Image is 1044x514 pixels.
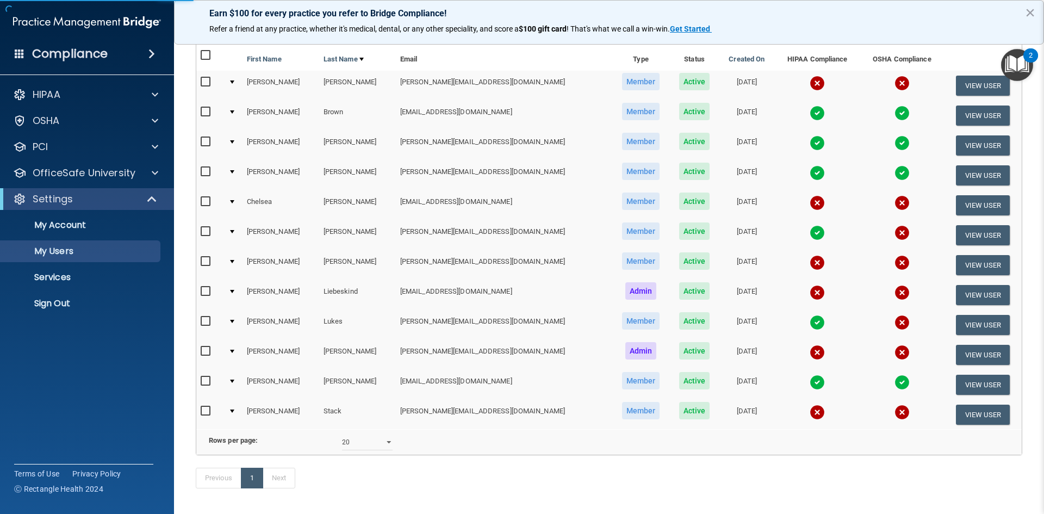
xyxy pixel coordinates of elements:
[396,280,612,310] td: [EMAIL_ADDRESS][DOMAIN_NAME]
[679,252,710,270] span: Active
[956,405,1010,425] button: View User
[1001,49,1033,81] button: Open Resource Center, 2 new notifications
[622,402,660,419] span: Member
[810,106,825,121] img: tick.e7d51cea.svg
[263,468,295,488] a: Next
[324,53,364,66] a: Last Name
[679,103,710,120] span: Active
[719,280,774,310] td: [DATE]
[622,193,660,210] span: Member
[396,71,612,101] td: [PERSON_NAME][EMAIL_ADDRESS][DOMAIN_NAME]
[622,222,660,240] span: Member
[14,484,103,494] span: Ⓒ Rectangle Health 2024
[679,222,710,240] span: Active
[679,193,710,210] span: Active
[243,190,319,220] td: Chelsea
[894,135,910,151] img: tick.e7d51cea.svg
[679,163,710,180] span: Active
[679,133,710,150] span: Active
[810,135,825,151] img: tick.e7d51cea.svg
[679,73,710,90] span: Active
[7,220,156,231] p: My Account
[396,160,612,190] td: [PERSON_NAME][EMAIL_ADDRESS][DOMAIN_NAME]
[622,103,660,120] span: Member
[319,340,396,370] td: [PERSON_NAME]
[719,101,774,131] td: [DATE]
[719,190,774,220] td: [DATE]
[956,195,1010,215] button: View User
[319,220,396,250] td: [PERSON_NAME]
[894,315,910,330] img: cross.ca9f0e7f.svg
[956,255,1010,275] button: View User
[894,106,910,121] img: tick.e7d51cea.svg
[810,285,825,300] img: cross.ca9f0e7f.svg
[243,220,319,250] td: [PERSON_NAME]
[622,73,660,90] span: Member
[33,193,73,206] p: Settings
[774,45,860,71] th: HIPAA Compliance
[810,225,825,240] img: tick.e7d51cea.svg
[7,246,156,257] p: My Users
[7,272,156,283] p: Services
[33,166,135,179] p: OfficeSafe University
[894,195,910,210] img: cross.ca9f0e7f.svg
[396,250,612,280] td: [PERSON_NAME][EMAIL_ADDRESS][DOMAIN_NAME]
[13,88,158,101] a: HIPAA
[622,312,660,330] span: Member
[729,53,765,66] a: Created On
[810,165,825,181] img: tick.e7d51cea.svg
[810,76,825,91] img: cross.ca9f0e7f.svg
[243,370,319,400] td: [PERSON_NAME]
[396,220,612,250] td: [PERSON_NAME][EMAIL_ADDRESS][DOMAIN_NAME]
[396,370,612,400] td: [EMAIL_ADDRESS][DOMAIN_NAME]
[319,370,396,400] td: [PERSON_NAME]
[396,131,612,160] td: [PERSON_NAME][EMAIL_ADDRESS][DOMAIN_NAME]
[622,252,660,270] span: Member
[810,405,825,420] img: cross.ca9f0e7f.svg
[956,375,1010,395] button: View User
[679,342,710,360] span: Active
[319,280,396,310] td: Liebeskind
[894,345,910,360] img: cross.ca9f0e7f.svg
[319,160,396,190] td: [PERSON_NAME]
[810,195,825,210] img: cross.ca9f0e7f.svg
[810,315,825,330] img: tick.e7d51cea.svg
[719,160,774,190] td: [DATE]
[956,76,1010,96] button: View User
[612,45,670,71] th: Type
[622,133,660,150] span: Member
[196,468,241,488] a: Previous
[241,468,263,488] a: 1
[13,193,158,206] a: Settings
[810,255,825,270] img: cross.ca9f0e7f.svg
[396,45,612,71] th: Email
[319,71,396,101] td: [PERSON_NAME]
[719,340,774,370] td: [DATE]
[567,24,670,33] span: ! That's what we call a win-win.
[243,280,319,310] td: [PERSON_NAME]
[14,468,59,479] a: Terms of Use
[670,45,719,71] th: Status
[243,340,319,370] td: [PERSON_NAME]
[396,340,612,370] td: [PERSON_NAME][EMAIL_ADDRESS][DOMAIN_NAME]
[956,165,1010,185] button: View User
[679,402,710,419] span: Active
[243,250,319,280] td: [PERSON_NAME]
[670,24,710,33] strong: Get Started
[622,372,660,389] span: Member
[243,101,319,131] td: [PERSON_NAME]
[243,71,319,101] td: [PERSON_NAME]
[719,131,774,160] td: [DATE]
[625,282,657,300] span: Admin
[670,24,712,33] a: Get Started
[319,131,396,160] td: [PERSON_NAME]
[956,285,1010,305] button: View User
[243,131,319,160] td: [PERSON_NAME]
[956,106,1010,126] button: View User
[894,255,910,270] img: cross.ca9f0e7f.svg
[622,163,660,180] span: Member
[956,345,1010,365] button: View User
[625,342,657,360] span: Admin
[894,76,910,91] img: cross.ca9f0e7f.svg
[243,400,319,429] td: [PERSON_NAME]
